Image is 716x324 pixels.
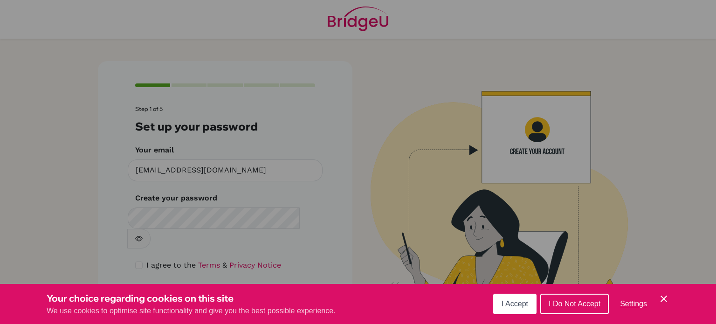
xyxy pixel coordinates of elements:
button: Save and close [658,293,669,304]
button: Settings [613,295,654,313]
p: We use cookies to optimise site functionality and give you the best possible experience. [47,305,336,317]
span: Settings [620,300,647,308]
h3: Your choice regarding cookies on this site [47,291,336,305]
button: I Do Not Accept [540,294,609,314]
button: I Accept [493,294,537,314]
span: I Accept [502,300,528,308]
span: I Do Not Accept [549,300,600,308]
